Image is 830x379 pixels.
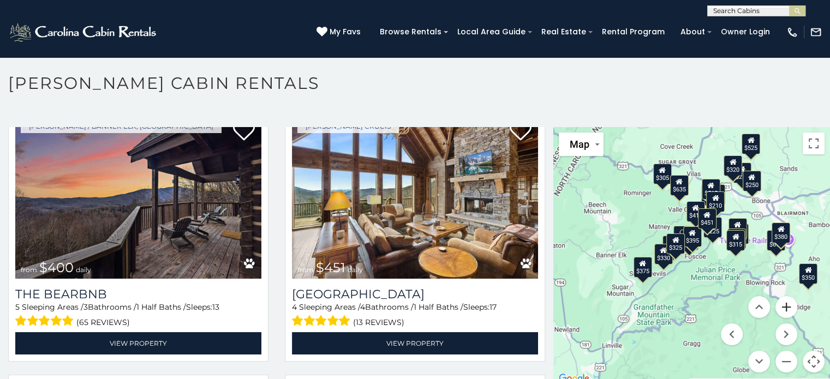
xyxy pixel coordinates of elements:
a: Rental Program [596,23,670,40]
button: Zoom in [775,296,797,318]
img: phone-regular-white.png [786,26,798,38]
div: $451 [697,208,716,229]
div: $350 [798,263,817,284]
span: daily [348,266,363,274]
span: $451 [316,260,345,275]
span: 13 [212,302,219,312]
span: $400 [39,260,74,275]
div: $675 [730,224,749,244]
div: $375 [633,257,652,278]
a: View Property [292,332,538,354]
div: $315 [726,230,745,251]
a: About [675,23,710,40]
button: Map camera controls [803,351,825,372]
div: $225 [703,217,721,238]
button: Move right [775,323,797,345]
a: Add to favorites [510,121,532,143]
span: daily [76,266,91,274]
a: View Property [15,332,261,354]
a: Add to favorites [233,121,255,143]
span: 17 [489,302,497,312]
a: The Bearbnb from $400 daily [15,114,261,279]
div: $525 [741,134,760,154]
a: Real Estate [536,23,592,40]
img: White-1-2.png [8,21,159,43]
button: Zoom out [775,351,797,372]
h3: Cucumber Tree Lodge [292,287,538,302]
div: $325 [666,233,684,254]
a: [GEOGRAPHIC_DATA] [292,287,538,302]
div: $330 [654,244,672,264]
img: Cucumber Tree Lodge [292,114,538,279]
button: Change map style [559,133,604,156]
a: The Bearbnb [15,287,261,302]
span: Map [570,139,589,150]
span: 4 [360,302,365,312]
div: $395 [683,226,701,247]
div: Sleeping Areas / Bathrooms / Sleeps: [292,302,538,329]
div: $400 [673,226,691,246]
img: The Bearbnb [15,114,261,279]
button: Move left [721,323,743,345]
a: My Favs [317,26,363,38]
span: 4 [292,302,297,312]
span: 3 [83,302,88,312]
span: My Favs [330,26,361,38]
button: Move down [748,351,770,372]
div: $695 [766,230,785,251]
div: $349 [707,184,725,205]
span: 5 [15,302,20,312]
div: $565 [701,179,720,200]
button: Move up [748,296,770,318]
div: $320 [724,155,742,176]
span: from [297,266,314,274]
a: Owner Login [715,23,775,40]
span: 1 Half Baths / [136,302,186,312]
a: Local Area Guide [452,23,531,40]
div: $250 [742,171,761,191]
span: 1 Half Baths / [414,302,463,312]
img: mail-regular-white.png [810,26,822,38]
div: $410 [686,201,704,222]
div: $210 [706,191,725,212]
a: Cucumber Tree Lodge from $451 daily [292,114,538,279]
span: (13 reviews) [353,315,404,329]
span: from [21,266,37,274]
div: $480 [727,228,746,249]
button: Toggle fullscreen view [803,133,825,154]
div: $395 [728,218,747,239]
div: $635 [670,175,688,196]
div: $305 [653,164,671,184]
div: $380 [772,222,790,243]
div: Sleeping Areas / Bathrooms / Sleeps: [15,302,261,329]
a: Browse Rentals [374,23,447,40]
span: (65 reviews) [76,315,130,329]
